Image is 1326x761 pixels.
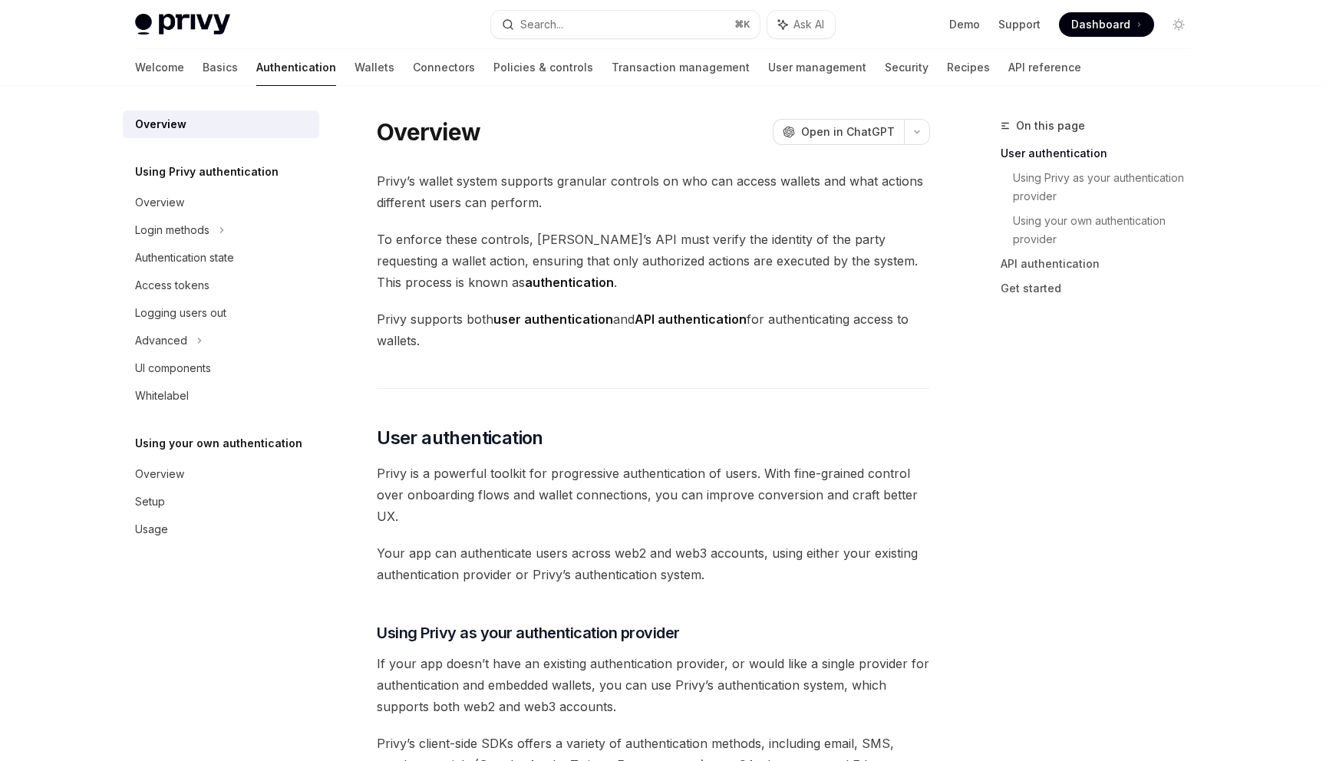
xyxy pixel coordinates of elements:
a: Transaction management [612,49,750,86]
span: On this page [1016,117,1085,135]
strong: user authentication [493,311,613,327]
span: If your app doesn’t have an existing authentication provider, or would like a single provider for... [377,653,930,717]
h5: Using your own authentication [135,434,302,453]
a: API authentication [1001,252,1203,276]
a: User management [768,49,866,86]
a: Get started [1001,276,1203,301]
a: Dashboard [1059,12,1154,37]
a: UI components [123,354,319,382]
span: To enforce these controls, [PERSON_NAME]’s API must verify the identity of the party requesting a... [377,229,930,293]
a: Basics [203,49,238,86]
span: Using Privy as your authentication provider [377,622,680,644]
div: Logging users out [135,304,226,322]
a: Support [998,17,1041,32]
a: API reference [1008,49,1081,86]
a: Overview [123,110,319,138]
strong: API authentication [635,311,747,327]
span: Dashboard [1071,17,1130,32]
a: Authentication [256,49,336,86]
span: User authentication [377,426,543,450]
a: Whitelabel [123,382,319,410]
a: User authentication [1001,141,1203,166]
div: Login methods [135,221,209,239]
a: Setup [123,488,319,516]
button: Ask AI [767,11,835,38]
div: Advanced [135,331,187,350]
h1: Overview [377,118,480,146]
a: Wallets [355,49,394,86]
div: Overview [135,465,184,483]
a: Policies & controls [493,49,593,86]
div: Usage [135,520,168,539]
button: Search...⌘K [491,11,760,38]
a: Demo [949,17,980,32]
div: Authentication state [135,249,234,267]
button: Open in ChatGPT [773,119,904,145]
span: Open in ChatGPT [801,124,895,140]
a: Access tokens [123,272,319,299]
div: Setup [135,493,165,511]
a: Using Privy as your authentication provider [1013,166,1203,209]
button: Toggle dark mode [1166,12,1191,37]
img: light logo [135,14,230,35]
div: Access tokens [135,276,209,295]
span: Privy supports both and for authenticating access to wallets. [377,308,930,351]
span: Ask AI [793,17,824,32]
a: Security [885,49,929,86]
a: Recipes [947,49,990,86]
span: Privy’s wallet system supports granular controls on who can access wallets and what actions diffe... [377,170,930,213]
a: Welcome [135,49,184,86]
div: Overview [135,193,184,212]
a: Overview [123,189,319,216]
div: Overview [135,115,186,133]
div: Search... [520,15,563,34]
a: Connectors [413,49,475,86]
a: Using your own authentication provider [1013,209,1203,252]
a: Logging users out [123,299,319,327]
a: Authentication state [123,244,319,272]
div: Whitelabel [135,387,189,405]
a: Overview [123,460,319,488]
h5: Using Privy authentication [135,163,279,181]
div: UI components [135,359,211,377]
span: ⌘ K [734,18,750,31]
span: Privy is a powerful toolkit for progressive authentication of users. With fine-grained control ov... [377,463,930,527]
a: Usage [123,516,319,543]
span: Your app can authenticate users across web2 and web3 accounts, using either your existing authent... [377,542,930,585]
strong: authentication [525,275,614,290]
